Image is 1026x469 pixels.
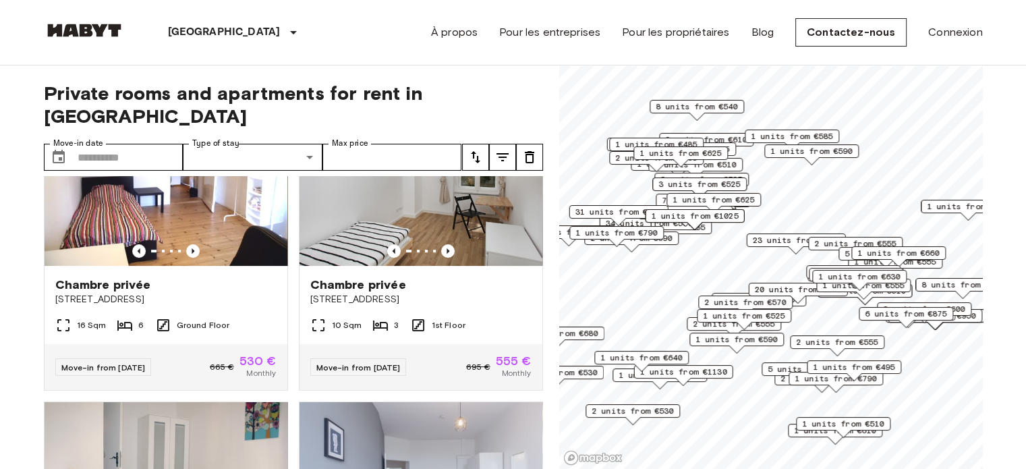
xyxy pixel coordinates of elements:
[55,293,277,306] span: [STREET_ADDRESS]
[617,221,712,242] div: Map marker
[698,296,793,316] div: Map marker
[718,294,800,306] span: 3 units from €605
[789,372,883,393] div: Map marker
[651,210,738,222] span: 1 units from €1025
[764,144,859,165] div: Map marker
[606,138,706,159] div: Map marker
[762,362,856,383] div: Map marker
[168,24,281,40] p: [GEOGRAPHIC_DATA]
[575,227,658,239] span: 1 units from €790
[132,244,146,258] button: Previous image
[838,247,933,268] div: Map marker
[316,362,401,373] span: Move-in from [DATE]
[44,103,288,391] a: Marketing picture of unit DE-01-029-04MPrevious imagePrevious imageChambre privée[STREET_ADDRESS]...
[501,367,531,379] span: Monthly
[921,279,1004,291] span: 8 units from €570
[239,355,277,367] span: 530 €
[310,277,406,293] span: Chambre privée
[751,24,774,40] a: Blog
[53,138,103,149] label: Move-in date
[928,24,982,40] a: Connexion
[915,278,1010,299] div: Map marker
[210,361,234,373] span: 665 €
[851,246,946,267] div: Map marker
[44,24,125,37] img: Habyt
[894,310,976,322] span: 5 units from €950
[563,450,623,466] a: Mapbox logo
[633,146,728,167] div: Map marker
[877,302,971,323] div: Map marker
[633,365,733,386] div: Map marker
[462,144,489,171] button: tune
[751,130,833,142] span: 1 units from €585
[521,225,616,246] div: Map marker
[431,24,478,40] a: À propos
[658,178,741,190] span: 3 units from €525
[575,206,662,218] span: 31 units from €570
[246,367,276,379] span: Monthly
[656,101,738,113] span: 8 units from €540
[648,143,730,155] span: 3 units from €555
[818,271,901,283] span: 1 units from €630
[300,104,542,266] img: Marketing picture of unit DE-01-233-02M
[745,130,839,150] div: Map marker
[927,200,1009,213] span: 1 units from €980
[586,404,680,425] div: Map marker
[748,283,847,304] div: Map marker
[45,144,72,171] button: Choose date
[790,335,884,356] div: Map marker
[138,319,144,331] span: 6
[796,417,890,438] div: Map marker
[594,351,689,372] div: Map marker
[612,368,707,389] div: Map marker
[509,366,604,387] div: Map marker
[693,318,775,330] span: 2 units from €555
[921,200,1015,221] div: Map marker
[673,194,755,206] span: 1 units from €625
[639,366,726,378] span: 1 units from €1130
[695,333,778,346] span: 1 units from €590
[510,327,604,348] div: Map marker
[615,138,697,150] span: 1 units from €485
[796,336,878,348] span: 2 units from €555
[639,147,722,159] span: 1 units from €625
[857,247,940,259] span: 1 units from €660
[77,319,107,331] span: 16 Sqm
[888,309,982,330] div: Map marker
[299,103,543,391] a: Marketing picture of unit DE-01-233-02MPrevious imagePrevious imageChambre privée[STREET_ADDRESS]...
[662,194,744,206] span: 7 units from €585
[55,277,151,293] span: Chambre privée
[795,18,907,47] a: Contactez-nous
[770,145,853,157] span: 1 units from €590
[768,363,850,375] span: 5 units from €590
[652,177,747,198] div: Map marker
[622,24,729,40] a: Pour les propriétaires
[806,265,901,286] div: Map marker
[192,138,239,149] label: Type of stay
[466,361,490,373] span: 695 €
[687,317,781,338] div: Map marker
[642,142,736,163] div: Map marker
[515,366,598,379] span: 4 units from €530
[569,226,664,247] div: Map marker
[609,151,704,172] div: Map marker
[752,234,839,246] span: 23 units from €530
[387,244,401,258] button: Previous image
[746,233,845,254] div: Map marker
[177,319,230,331] span: Ground Floor
[496,355,532,367] span: 555 €
[332,319,362,331] span: 10 Sqm
[859,307,953,328] div: Map marker
[712,293,806,314] div: Map marker
[432,319,465,331] span: 1st Floor
[528,226,610,238] span: 1 units from €660
[704,296,787,308] span: 2 units from €570
[703,310,785,322] span: 1 units from €525
[600,352,683,364] span: 1 units from €640
[689,333,784,354] div: Map marker
[666,193,761,214] div: Map marker
[609,138,704,159] div: Map marker
[619,369,701,381] span: 1 units from €570
[865,308,947,320] span: 6 units from €875
[45,104,287,266] img: Marketing picture of unit DE-01-029-04M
